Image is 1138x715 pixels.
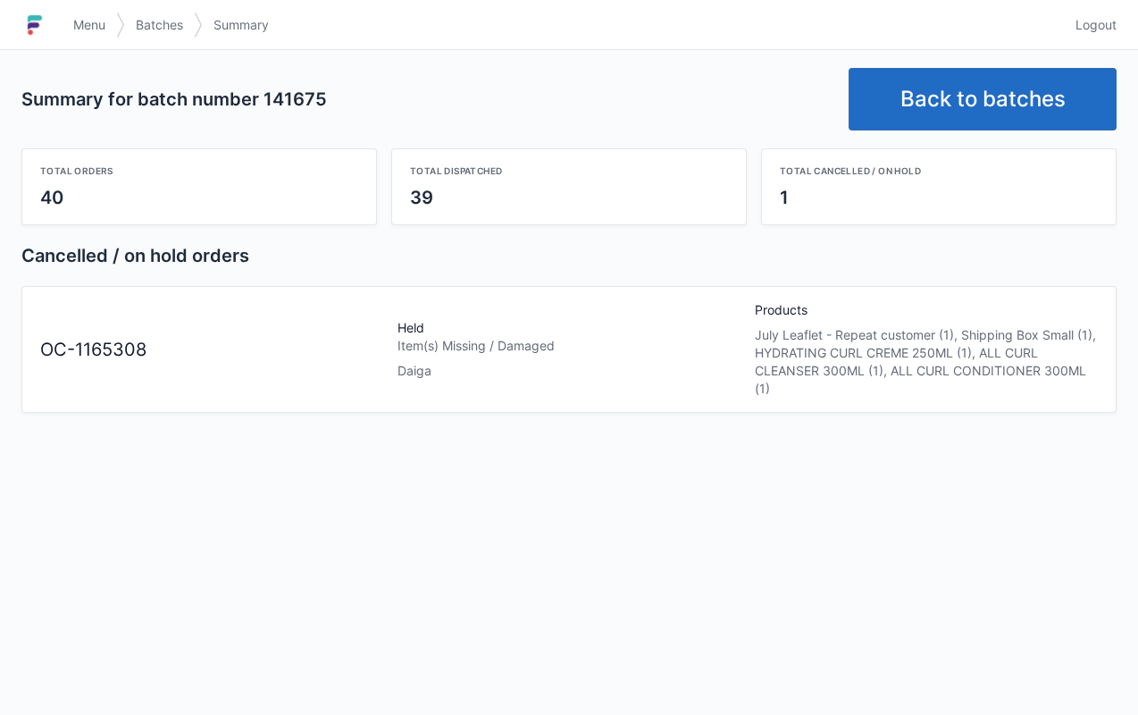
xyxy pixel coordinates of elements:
div: July Leaflet - Repeat customer (1), Shipping Box Small (1), HYDRATING CURL CREME 250ML (1), ALL C... [755,326,1098,398]
a: Logout [1065,9,1117,41]
span: Logout [1075,16,1117,34]
div: Total orders [40,164,358,178]
div: Total cancelled / on hold [780,164,1098,178]
a: Summary [203,9,280,41]
div: Products [748,301,1105,398]
div: 39 [410,185,728,210]
span: Menu [73,16,105,34]
span: Summary [213,16,269,34]
img: logo-small.jpg [21,11,48,39]
div: Held [390,319,748,380]
h2: Summary for batch number 141675 [21,87,834,112]
div: Daiga [397,362,741,380]
div: OC-1165308 [33,337,390,363]
span: Batches [136,16,183,34]
img: svg> [116,4,125,46]
a: Back to batches [849,68,1117,130]
a: Batches [125,9,194,41]
div: Total dispatched [410,164,728,178]
a: Menu [63,9,116,41]
div: 40 [40,185,358,210]
div: 1 [780,185,1098,210]
img: svg> [194,4,203,46]
div: Item(s) Missing / Damaged [397,337,741,355]
h2: Cancelled / on hold orders [21,243,1117,268]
